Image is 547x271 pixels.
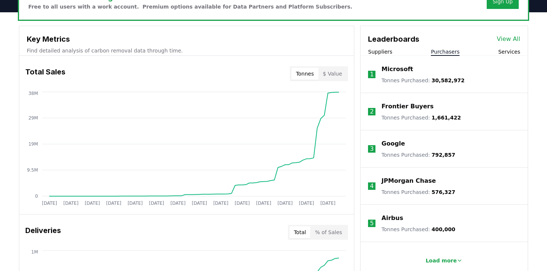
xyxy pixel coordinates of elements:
[25,225,61,240] h3: Deliveries
[170,201,186,206] tspan: [DATE]
[381,176,436,185] a: JPMorgan Chase
[291,68,318,80] button: Tonnes
[319,68,347,80] button: $ Value
[63,201,79,206] tspan: [DATE]
[426,257,457,264] p: Load more
[368,34,419,45] h3: Leaderboards
[320,201,336,206] tspan: [DATE]
[27,34,346,45] h3: Key Metrics
[370,182,374,191] p: 4
[35,194,38,199] tspan: 0
[28,141,38,147] tspan: 19M
[370,144,374,153] p: 3
[149,201,164,206] tspan: [DATE]
[42,201,57,206] tspan: [DATE]
[381,226,455,233] p: Tonnes Purchased :
[381,102,434,111] a: Frontier Buyers
[27,47,346,54] p: Find detailed analysis of carbon removal data through time.
[381,188,455,196] p: Tonnes Purchased :
[278,201,293,206] tspan: [DATE]
[85,201,100,206] tspan: [DATE]
[370,107,374,116] p: 2
[28,115,38,121] tspan: 29M
[370,219,374,228] p: 5
[370,70,374,79] p: 1
[27,168,38,173] tspan: 9.5M
[290,226,311,238] button: Total
[432,152,455,158] span: 792,857
[420,253,469,268] button: Load more
[213,201,228,206] tspan: [DATE]
[235,201,250,206] tspan: [DATE]
[192,201,207,206] tspan: [DATE]
[432,189,455,195] span: 576,327
[106,201,121,206] tspan: [DATE]
[310,226,346,238] button: % of Sales
[432,115,461,121] span: 1,661,422
[381,65,413,74] a: Microsoft
[128,201,143,206] tspan: [DATE]
[25,66,65,81] h3: Total Sales
[31,249,38,255] tspan: 1M
[28,91,38,96] tspan: 38M
[431,48,460,55] button: Purchasers
[381,151,455,159] p: Tonnes Purchased :
[381,214,403,223] a: Airbus
[381,114,461,121] p: Tonnes Purchased :
[381,139,405,148] a: Google
[256,201,271,206] tspan: [DATE]
[381,77,464,84] p: Tonnes Purchased :
[432,77,465,83] span: 30,582,972
[432,226,455,232] span: 400,000
[498,48,520,55] button: Services
[368,48,392,55] button: Suppliers
[28,3,352,10] p: Free to all users with a work account. Premium options available for Data Partners and Platform S...
[497,35,520,44] a: View All
[299,201,314,206] tspan: [DATE]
